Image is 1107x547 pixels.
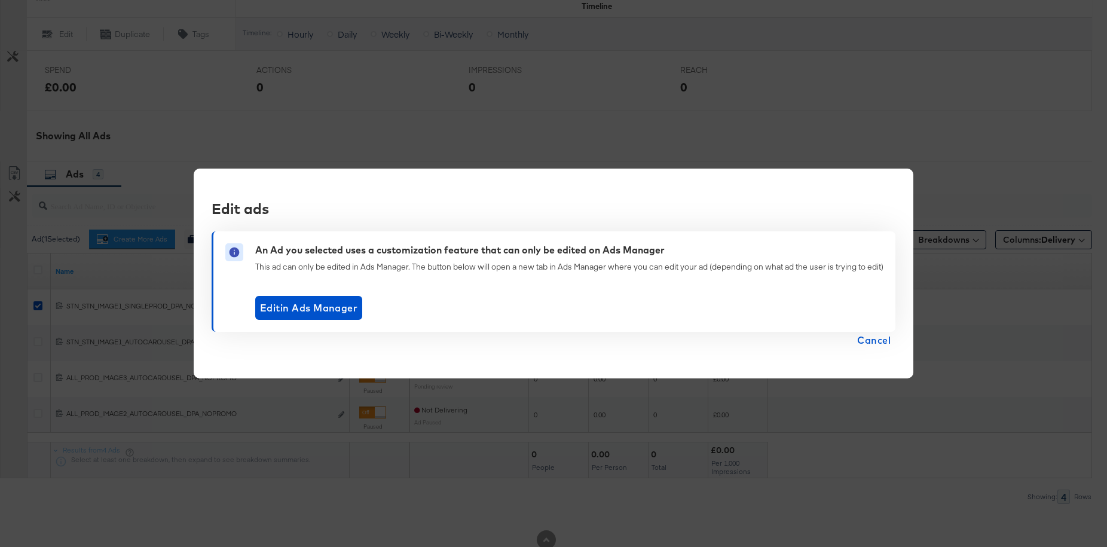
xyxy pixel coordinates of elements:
[255,243,665,257] div: An Ad you selected uses a customization feature that can only be edited on Ads Manager
[212,198,886,219] div: Edit ads
[255,261,883,273] div: This ad can only be edited in Ads Manager. The button below will open a new tab in Ads Manager wh...
[260,300,357,316] span: Edit in Ads Manager
[852,332,895,349] button: Cancel
[857,332,891,349] span: Cancel
[255,296,362,320] button: Editin Ads Manager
